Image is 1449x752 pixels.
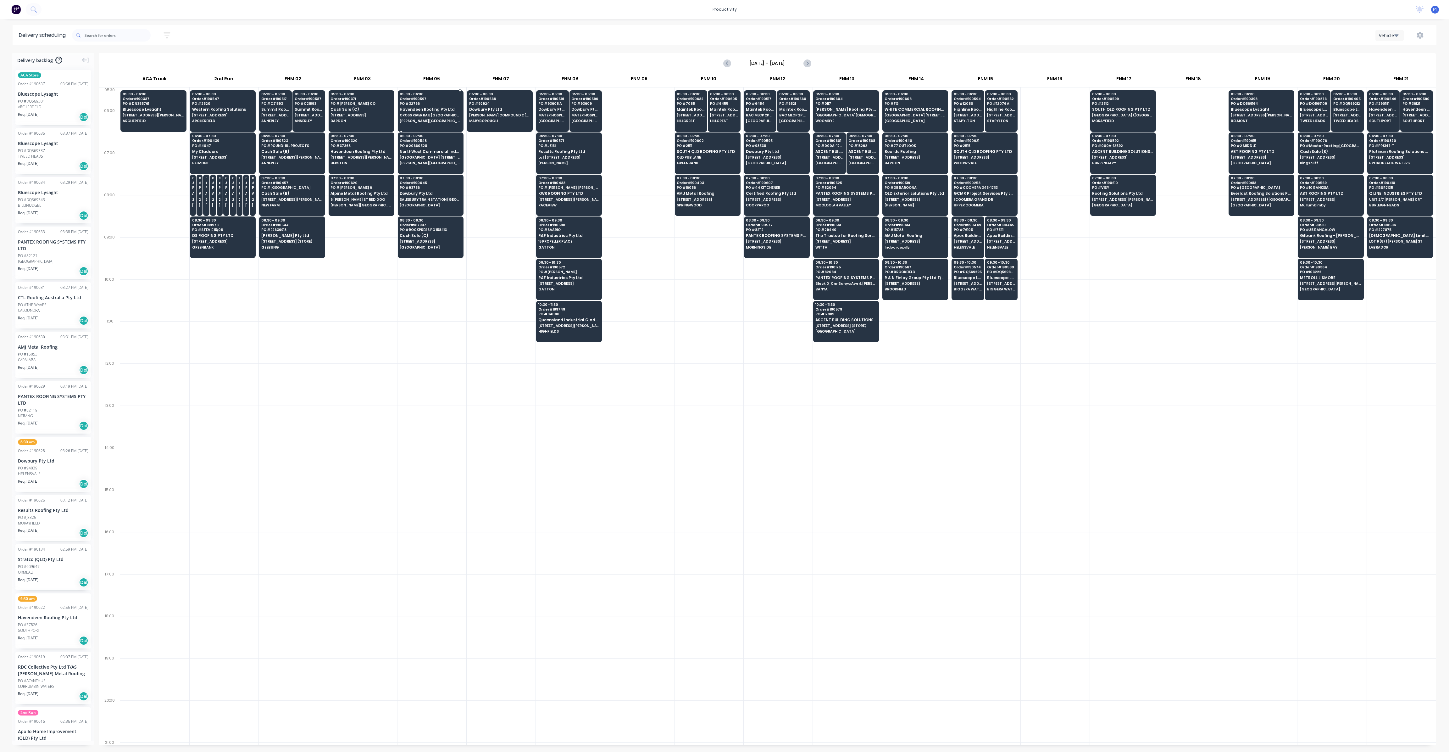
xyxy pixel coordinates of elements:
[1231,155,1292,159] span: [STREET_ADDRESS]
[743,73,812,87] div: FNM 12
[261,139,322,143] span: Order # 190523
[1092,149,1153,154] span: ASCENT BUILDING SOLUTIONS PTY LTD
[779,92,808,96] span: 05:30 - 06:30
[1300,92,1328,96] span: 05:30 - 06:30
[469,113,530,117] span: [PERSON_NAME] COMPOUND 2 [PERSON_NAME] ST
[60,180,88,185] div: 03:29 PM [DATE]
[885,134,946,138] span: 06:30 - 07:30
[538,176,599,180] span: 07:30 - 08:30
[11,5,21,14] img: Factory
[18,131,45,136] div: Order # 190636
[885,176,946,180] span: 07:30 - 08:30
[1369,119,1397,123] span: SOUTHPORT
[815,113,876,117] span: [GEOGRAPHIC_DATA][DEMOGRAPHIC_DATA] [STREET_ADDRESS][PERSON_NAME]
[536,73,604,87] div: FNM 08
[605,73,674,87] div: FNM 09
[252,176,254,180] span: 07:30
[397,73,466,87] div: FNM 06
[469,107,530,111] span: Dowbury Pty Ltd
[1369,107,1397,111] span: Havendeen Projects Pty Ltd
[400,97,461,101] span: Order # 190597
[538,92,567,96] span: 05:30 - 06:30
[261,92,290,96] span: 05:30 - 06:30
[674,73,743,87] div: FNM 10
[710,113,738,117] span: [STREET_ADDRESS][PERSON_NAME]
[885,161,946,165] span: BARDON
[400,92,461,96] span: 05:30 - 06:30
[1375,30,1404,41] button: Vehicle
[18,81,45,87] div: Order # 190637
[746,113,774,117] span: BAC MLCP 2P DRYANDRA RD
[295,119,323,123] span: ANNERLEY
[779,119,808,123] span: [GEOGRAPHIC_DATA]
[848,155,877,159] span: [STREET_ADDRESS]
[1300,97,1328,101] span: Order # 190273
[18,104,88,110] div: ARCHERFIELD
[400,155,461,159] span: [GEOGRAPHIC_DATA] [STREET_ADDRESS][PERSON_NAME]
[18,98,45,104] div: PO #DQ569301
[1402,102,1431,105] span: PO # 36121
[192,161,253,165] span: BELMONT
[815,119,876,123] span: WOOMBYE
[746,107,774,111] span: Maintek Roofing - [PERSON_NAME]
[1092,113,1153,117] span: [GEOGRAPHIC_DATA] ([GEOGRAPHIC_DATA])
[13,25,72,45] div: Delivery scheduling
[466,73,535,87] div: FNM 07
[1228,73,1297,87] div: FNM 19
[330,113,391,117] span: [STREET_ADDRESS]
[17,57,53,64] span: Delivery backlog
[538,97,567,101] span: Order # 190591
[1231,176,1292,180] span: 07:30 - 08:30
[954,119,982,123] span: STAPYLTON
[987,92,1015,96] span: 05:30 - 06:30
[328,73,397,87] div: FNM 03
[1092,139,1153,143] span: Order # 190592
[538,107,567,111] span: Dowbury Pty Ltd
[848,139,877,143] span: Order # 190568
[538,134,599,138] span: 06:30 - 07:30
[192,92,253,96] span: 05:30 - 06:30
[1369,155,1430,159] span: [STREET_ADDRESS]
[1369,161,1430,165] span: BROADBEACH WATERS
[571,97,600,101] span: Order # 190596
[954,97,982,101] span: Order # 190594
[1369,97,1397,101] span: Order # 190546
[954,92,982,96] span: 05:30 - 06:30
[192,134,253,138] span: 06:30 - 07:30
[1300,119,1328,123] span: TWEED HEADS
[538,119,567,123] span: [GEOGRAPHIC_DATA]
[677,155,738,159] span: OLD PUB LANE
[295,107,323,111] span: Summit Roofing Holdings
[779,113,808,117] span: BAC MLCP 2P DRYANDRA RD
[954,113,982,117] span: [STREET_ADDRESS][PERSON_NAME]
[1231,134,1292,138] span: 06:30 - 07:30
[1300,102,1328,105] span: PO # DQ569109
[1369,139,1430,143] span: Order # 190370
[469,92,530,96] span: 05:30 - 06:30
[469,102,530,105] span: PO # 92924
[400,144,461,148] span: PO # 20660528
[60,131,88,136] div: 03:37 PM [DATE]
[192,119,253,123] span: ARCHERFIELD
[746,161,807,165] span: [GEOGRAPHIC_DATA]
[1231,107,1292,111] span: Bluescope Lysaght
[330,149,391,154] span: Havendeen Roofing Pty Ltd
[538,139,599,143] span: Order # 190571
[261,134,322,138] span: 06:30 - 07:30
[710,119,738,123] span: HILLCREST
[1333,113,1362,117] span: [STREET_ADDRESS] (STORE)
[1300,134,1361,138] span: 06:30 - 07:30
[261,97,290,101] span: Order # 190617
[538,155,599,159] span: Lot [STREET_ADDRESS]
[123,113,184,117] span: [STREET_ADDRESS][PERSON_NAME] (STORE)
[123,107,184,111] span: Bluescope Lysaght
[1092,107,1153,111] span: SOUTH QLD ROOFING PTY LTD
[954,107,982,111] span: Highline Roofing Pty Ltd
[1231,119,1292,123] span: BELMONT
[1092,92,1153,96] span: 05:30 - 06:30
[571,119,600,123] span: [GEOGRAPHIC_DATA]
[710,97,738,101] span: Order # 190605
[192,97,253,101] span: Order # 190547
[99,149,120,191] div: 07:00
[746,92,774,96] span: 05:30 - 06:30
